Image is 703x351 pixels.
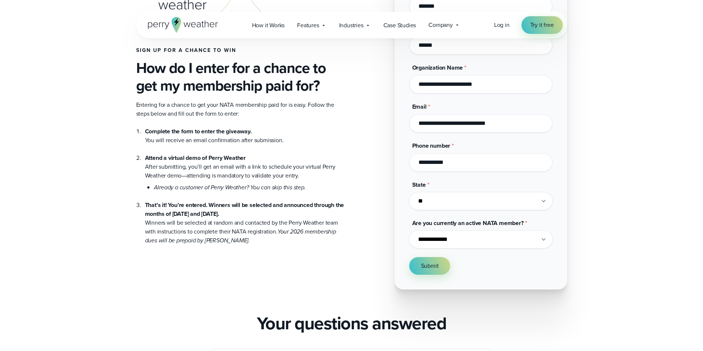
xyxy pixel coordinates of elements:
p: Entering for a chance to get your NATA membership paid for is easy. Follow the steps below and fi... [136,101,346,118]
strong: Complete the form to enter the giveaway. [145,127,252,136]
a: Try it free [521,16,563,34]
span: Email [412,102,427,111]
span: How it Works [252,21,285,30]
li: You will receive an email confirmation after submission. [145,127,346,145]
span: Submit [421,262,439,270]
span: Log in [494,21,510,29]
h4: Sign up for a chance to win [136,48,346,53]
h2: Your questions answered [257,313,447,334]
a: Case Studies [377,18,423,33]
span: Try it free [530,21,554,29]
em: Your 2026 membership dues will be prepaid by [PERSON_NAME]. [145,227,336,245]
span: Are you currently an active NATA member? [412,219,524,227]
h3: How do I enter for a chance to get my membership paid for? [136,59,346,95]
span: Company [428,21,453,29]
span: Phone number [412,141,451,150]
strong: Attend a virtual demo of Perry Weather [145,154,246,162]
span: State [412,180,426,189]
li: After submitting, you’ll get an email with a link to schedule your virtual Perry Weather demo—att... [145,145,346,192]
button: Submit [409,257,451,275]
li: Winners will be selected at random and contacted by the Perry Weather team with instructions to c... [145,192,346,245]
strong: That’s it! You’re entered. Winners will be selected and announced through the months of [DATE] an... [145,201,344,218]
a: How it Works [246,18,291,33]
span: Case Studies [383,21,416,30]
a: Log in [494,21,510,29]
span: Industries [339,21,363,30]
span: Organization Name [412,63,463,72]
em: Already a customer of Perry Weather? You can skip this step. [154,183,306,192]
span: Features [297,21,319,30]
